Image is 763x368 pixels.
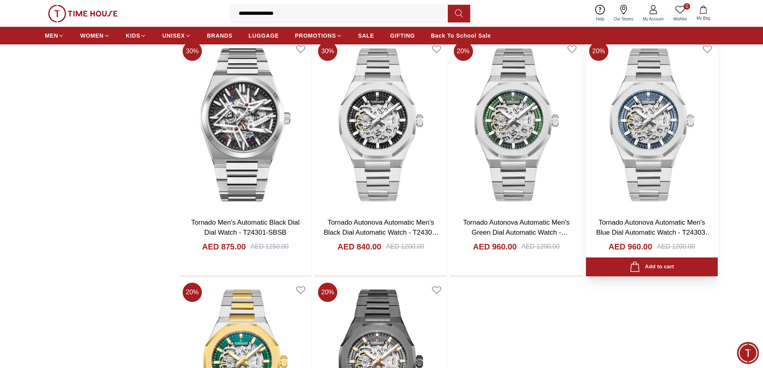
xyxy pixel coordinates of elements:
div: AED 1250.00 [251,242,289,251]
span: My Account [640,16,667,22]
span: 20 % [454,42,473,61]
img: Tornado Autonova Automatic Men's Blue Dial Automatic Watch - T24303-SBSN [586,38,718,211]
h4: AED 840.00 [338,241,381,252]
span: SALE [358,32,374,40]
a: MEN [45,28,64,43]
a: PROMOTIONS [295,28,342,43]
a: SALE [358,28,374,43]
a: Tornado Men's Automatic Black Dial Dial Watch - T24301-SBSB [191,219,300,237]
a: Help [591,3,609,24]
a: LUGGAGE [249,28,279,43]
a: WOMEN [80,28,110,43]
a: UNISEX [162,28,191,43]
div: AED 1200.00 [386,242,424,251]
span: Back To School Sale [431,32,491,40]
div: AED 1200.00 [521,242,560,251]
button: My Bag [692,4,715,23]
span: 20 % [318,283,337,302]
span: 30 % [183,42,202,61]
img: ... [48,5,118,22]
div: Chat Widget [737,342,759,364]
span: Our Stores [611,16,636,22]
img: Tornado Autonova Automatic Men's Green Dial Automatic Watch - T24303-SBSH [451,38,582,211]
h4: AED 960.00 [608,241,652,252]
div: Add to cart [630,261,674,272]
h4: AED 875.00 [202,241,246,252]
span: 30 % [318,42,337,61]
span: KIDS [126,32,140,40]
span: WOMEN [80,32,104,40]
span: 20 % [589,42,608,61]
span: Wishlist [670,16,690,22]
button: Add to cart [586,257,718,276]
img: Tornado Men's Automatic Black Dial Dial Watch - T24301-SBSB [179,38,311,211]
span: LUGGAGE [249,32,279,40]
a: BRANDS [207,28,233,43]
a: Tornado Autonova Automatic Men's Green Dial Automatic Watch - T24303-SBSH [463,219,570,247]
div: AED 1200.00 [657,242,695,251]
span: GIFTING [390,32,415,40]
span: 0 [684,3,690,10]
img: Tornado Autonova Automatic Men's Black Dial Automatic Watch - T24303-SBSB [315,38,447,211]
a: Our Stores [609,3,638,24]
span: MEN [45,32,58,40]
a: Back To School Sale [431,28,491,43]
span: 20 % [183,283,202,302]
span: UNISEX [162,32,185,40]
a: KIDS [126,28,146,43]
a: 0Wishlist [668,3,692,24]
h4: AED 960.00 [473,241,517,252]
span: Help [593,16,608,22]
span: PROMOTIONS [295,32,336,40]
span: My Bag [693,15,713,21]
span: BRANDS [207,32,233,40]
a: GIFTING [390,28,415,43]
a: Tornado Autonova Automatic Men's Blue Dial Automatic Watch - T24303-SBSN [596,219,712,247]
a: Tornado Autonova Automatic Men's Black Dial Automatic Watch - T24303-SBSB [324,219,439,247]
